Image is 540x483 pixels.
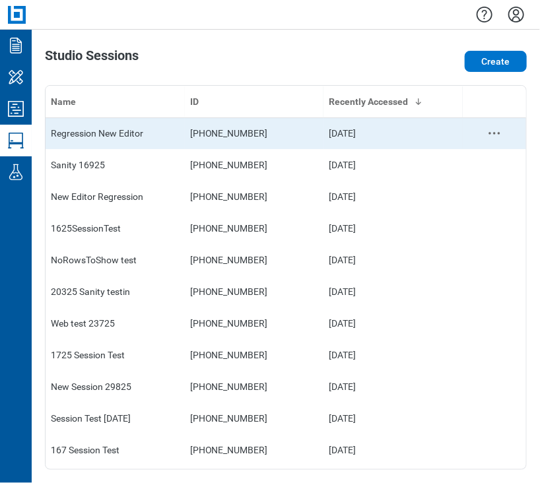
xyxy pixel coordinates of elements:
[323,212,463,244] td: [DATE]
[323,371,463,402] td: [DATE]
[506,3,527,26] button: Settings
[323,307,463,339] td: [DATE]
[185,371,324,402] td: [PHONE_NUMBER]
[185,276,324,307] td: [PHONE_NUMBER]
[5,130,26,151] svg: Studio Sessions
[51,380,180,393] div: New Session 29825
[323,244,463,276] td: [DATE]
[51,348,180,362] div: 1725 Session Test
[323,434,463,466] td: [DATE]
[465,51,527,72] button: Create
[185,181,324,212] td: [PHONE_NUMBER]
[5,162,26,183] svg: Labs
[5,35,26,56] svg: Documents
[185,117,324,149] td: [PHONE_NUMBER]
[5,67,26,88] svg: My Workspace
[323,181,463,212] td: [DATE]
[51,95,180,108] div: Name
[51,158,180,172] div: Sanity 16925
[329,95,457,108] div: Recently Accessed
[51,443,180,457] div: 167 Session Test
[51,222,180,235] div: 1625SessionTest
[51,253,180,267] div: NoRowsToShow test
[487,125,502,141] button: context-menu
[323,149,463,181] td: [DATE]
[51,317,180,330] div: Web test 23725
[190,95,319,108] div: ID
[185,434,324,466] td: [PHONE_NUMBER]
[185,244,324,276] td: [PHONE_NUMBER]
[185,212,324,244] td: [PHONE_NUMBER]
[323,117,463,149] td: [DATE]
[51,412,180,425] div: Session Test [DATE]
[185,149,324,181] td: [PHONE_NUMBER]
[185,339,324,371] td: [PHONE_NUMBER]
[51,190,180,203] div: New Editor Regression
[323,402,463,434] td: [DATE]
[51,285,180,298] div: 20325 Sanity testin
[323,276,463,307] td: [DATE]
[45,48,139,69] h1: Studio Sessions
[185,307,324,339] td: [PHONE_NUMBER]
[323,339,463,371] td: [DATE]
[51,127,180,140] div: Regression New Editor
[5,98,26,119] svg: Studio Projects
[185,402,324,434] td: [PHONE_NUMBER]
